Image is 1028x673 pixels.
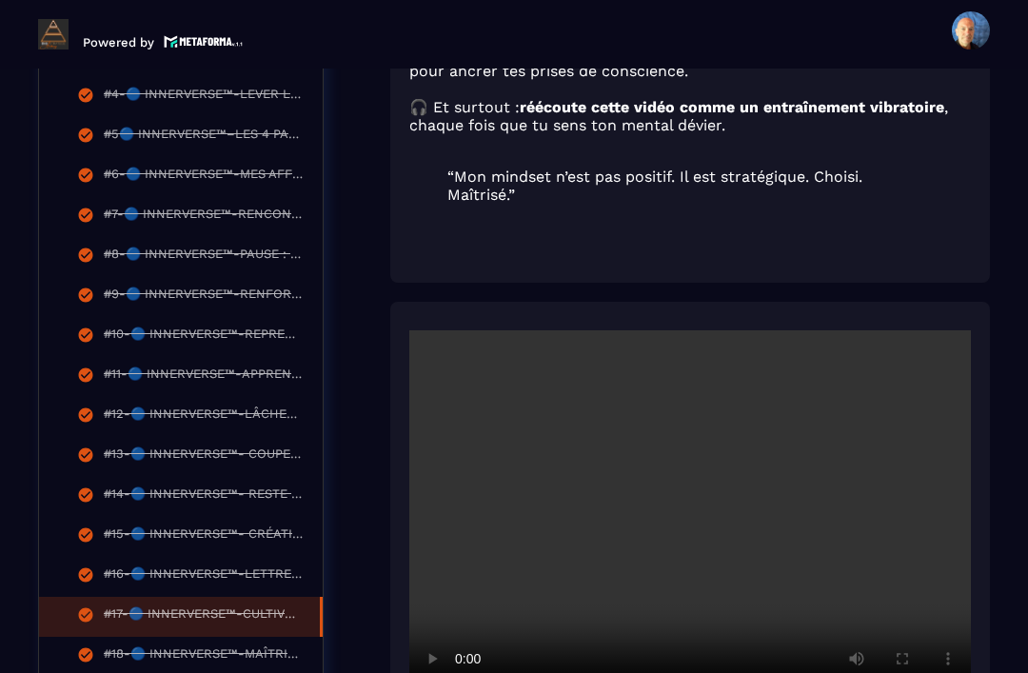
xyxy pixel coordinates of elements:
[104,486,304,507] div: #14-🔵 INNERVERSE™- RESTE TOI-MÊME
[104,566,304,587] div: #16-🔵 INNERVERSE™-LETTRE DE COLÈRE
[164,33,244,49] img: logo
[104,646,304,667] div: #18-🔵 INNERVERSE™-MAÎTRISER VOE ÉMOTIONS
[104,606,301,627] div: #17-🔵 INNERVERSE™-CULTIVEZ UN MINDSET POSITIF
[104,247,304,267] div: #8-🔵 INNERVERSE™-PAUSE : TU VIENS D’ACTIVER TON NOUVEAU CYCLE
[104,287,304,307] div: #9-🔵 INNERVERSE™-RENFORCE TON MINDSET
[104,366,304,387] div: #11-🔵 INNERVERSE™-APPRENDS À DIRE NON
[104,207,304,228] div: #7-🔵 INNERVERSE™-RENCONTRE AVEC TON ENFANT INTÉRIEUR.
[104,406,304,427] div: #12-🔵 INNERVERSE™-LÂCHER-PRISE
[104,446,304,467] div: #13-🔵 INNERVERSE™- COUPER LES SACS DE SABLE
[104,327,304,347] div: #10-🔵 INNERVERSE™-REPRENDS TON POUVOIR
[409,116,971,134] p: chaque fois que tu sens ton mental dévier.
[104,87,304,108] div: #4-🔵 INNERVERSE™-LEVER LES VOILES INTÉRIEURS
[104,526,304,547] div: #15-🔵 INNERVERSE™- CRÉATION DE TREMPLINS
[83,35,154,49] p: Powered by
[409,62,971,80] p: pour ancrer tes prises de conscience.
[104,167,304,188] div: #6-🔵 INNERVERSE™-MES AFFIRMATIONS POSITIVES
[38,19,69,49] img: logo-branding
[409,98,971,116] p: 🎧 Et surtout : ,
[520,98,944,116] strong: réécoute cette vidéo comme un entraînement vibratoire
[447,168,933,204] blockquote: “Mon mindset n’est pas positif. Il est stratégique. Choisi. Maîtrisé.”
[104,127,304,148] div: #5🔵 INNERVERSE™–LES 4 PALIERS VERS TA PRISE DE CONSCIENCE RÉUSSIE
